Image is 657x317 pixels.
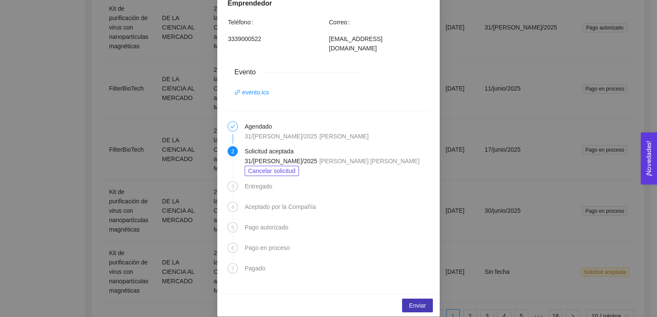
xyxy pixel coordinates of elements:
[234,88,269,97] a: link evento.ics
[248,166,296,176] span: Cancelar solicitud
[230,124,235,129] span: check
[320,133,369,140] span: [PERSON_NAME]
[231,266,234,272] span: 7
[409,301,426,310] span: Enviar
[245,222,293,232] div: Pago autorizado
[402,299,433,312] button: Enviar
[231,149,234,155] span: 2
[228,18,257,27] span: Teléfono
[245,263,270,273] div: Pagado
[228,34,328,44] span: 3339000522
[234,89,240,95] span: link
[231,245,234,251] span: 6
[245,158,317,164] span: 31/[PERSON_NAME]/2025
[320,158,420,164] span: [PERSON_NAME] [PERSON_NAME]
[245,202,321,212] div: Aceptado por la Compañía
[245,166,299,176] button: Cancelar solicitud
[228,67,263,77] span: Evento
[245,133,317,140] span: 31/[PERSON_NAME]/2025
[231,225,234,231] span: 5
[231,204,234,210] span: 4
[329,18,353,27] span: Correo
[245,121,277,132] div: Agendado
[641,132,657,185] button: Open Feedback Widget
[231,184,234,190] span: 3
[245,146,299,156] div: Solicitud aceptada
[245,243,295,253] div: Pago en proceso
[245,181,278,191] div: Entregado
[329,34,429,53] span: [EMAIL_ADDRESS][DOMAIN_NAME]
